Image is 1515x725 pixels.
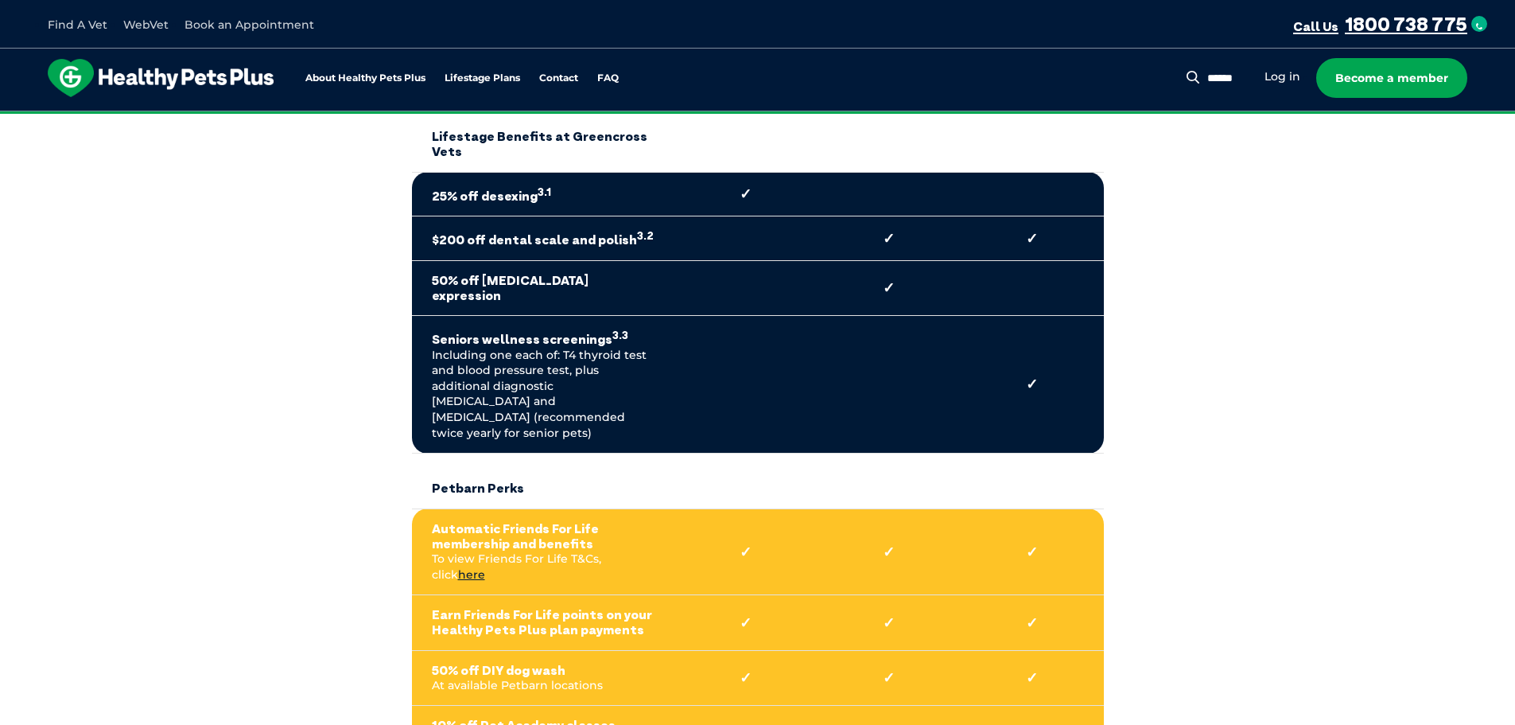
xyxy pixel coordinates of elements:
a: Lifestage Plans [445,73,520,84]
button: Search [1183,69,1203,85]
strong: ✓ [981,614,1084,632]
a: Log in [1264,69,1300,84]
strong: ✓ [837,279,941,297]
td: Including one each of: T4 thyroid test and blood pressure test, plus additional diagnostic [MEDIC... [412,316,674,454]
td: At available Petbarn locations [412,650,674,706]
a: Contact [539,73,578,84]
strong: Seniors wellness screenings [432,328,655,348]
sup: 3.1 [538,185,551,198]
img: hpp-logo [48,59,274,97]
a: Book an Appointment [185,18,314,32]
a: 1800 738 775 [1293,12,1467,36]
strong: ✓ [981,669,1084,687]
strong: 25% off desexing [432,185,655,205]
strong: Lifestage Benefits at Greencross Vets [432,114,655,160]
strong: ✓ [981,376,1084,393]
strong: Earn Friends For Life points on your Healthy Pets Plus plan payments [432,607,655,637]
strong: ✓ [694,669,798,687]
strong: ✓ [837,230,941,248]
a: Become a member [1316,58,1467,98]
a: About Healthy Pets Plus [305,73,425,84]
strong: ✓ [694,544,798,561]
strong: 50% off [MEDICAL_DATA] expression [432,273,655,303]
sup: 3.3 [612,329,628,341]
strong: Automatic Friends For Life membership and benefits [432,521,655,552]
strong: ✓ [694,185,798,203]
a: FAQ [597,73,619,84]
span: Call Us [1293,18,1338,34]
a: WebVet [123,18,169,32]
strong: ✓ [981,544,1084,561]
sup: 3.2 [637,229,654,242]
a: here [458,567,485,582]
strong: Petbarn Perks [432,466,655,496]
td: To view Friends For Life T&Cs, click [412,509,674,595]
a: Find A Vet [48,18,107,32]
span: Proactive, preventative wellness program designed to keep your pet healthier and happier for longer [460,111,1055,126]
strong: $200 off dental scale and polish [432,228,655,248]
strong: ✓ [981,230,1084,248]
strong: 50% off DIY dog wash [432,663,655,678]
strong: ✓ [837,544,941,561]
strong: ✓ [837,669,941,687]
strong: ✓ [694,614,798,632]
strong: ✓ [837,614,941,632]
